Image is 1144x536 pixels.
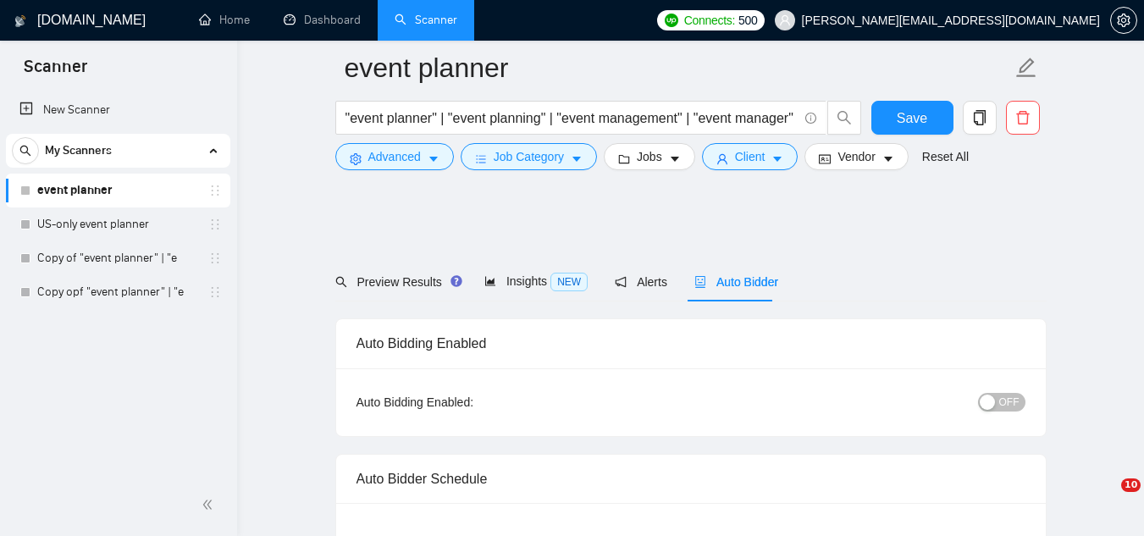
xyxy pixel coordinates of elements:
span: Job Category [494,147,564,166]
span: Vendor [837,147,875,166]
span: Preview Results [335,275,457,289]
button: copy [963,101,997,135]
span: Advanced [368,147,421,166]
span: caret-down [669,152,681,165]
a: setting [1110,14,1137,27]
button: barsJob Categorycaret-down [461,143,597,170]
span: robot [694,276,706,288]
span: NEW [550,273,588,291]
span: 10 [1121,478,1141,492]
span: holder [208,184,222,197]
span: setting [350,152,362,165]
a: homeHome [199,13,250,27]
span: Insights [484,274,588,288]
span: caret-down [428,152,439,165]
span: info-circle [805,113,816,124]
span: setting [1111,14,1136,27]
div: Auto Bidder Schedule [356,455,1025,503]
span: copy [964,110,996,125]
span: notification [615,276,627,288]
iframe: Intercom live chat [1086,478,1127,519]
button: idcardVendorcaret-down [804,143,908,170]
span: idcard [819,152,831,165]
span: user [716,152,728,165]
button: delete [1006,101,1040,135]
div: Auto Bidding Enabled [356,319,1025,367]
span: 500 [738,11,757,30]
input: Search Freelance Jobs... [345,108,798,129]
span: caret-down [882,152,894,165]
span: Save [897,108,927,129]
a: Copy of "event planner" | "e [37,241,198,275]
button: search [827,101,861,135]
span: OFF [999,393,1020,412]
span: Connects: [684,11,735,30]
span: user [779,14,791,26]
span: bars [475,152,487,165]
button: search [12,137,39,164]
a: New Scanner [19,93,217,127]
span: holder [208,251,222,265]
a: dashboardDashboard [284,13,361,27]
button: userClientcaret-down [702,143,799,170]
span: double-left [202,496,218,513]
span: Client [735,147,765,166]
div: Tooltip anchor [449,274,464,289]
span: My Scanners [45,134,112,168]
span: caret-down [771,152,783,165]
button: Save [871,101,953,135]
button: settingAdvancedcaret-down [335,143,454,170]
span: holder [208,285,222,299]
span: holder [208,218,222,231]
img: logo [14,8,26,35]
img: upwork-logo.png [665,14,678,27]
input: Scanner name... [345,47,1012,89]
span: Scanner [10,54,101,90]
button: folderJobscaret-down [604,143,695,170]
span: area-chart [484,275,496,287]
a: Copy opf "event planner" | "e [37,275,198,309]
button: setting [1110,7,1137,34]
li: My Scanners [6,134,230,309]
span: edit [1015,57,1037,79]
span: Jobs [637,147,662,166]
span: folder [618,152,630,165]
div: Auto Bidding Enabled: [356,393,579,412]
span: Auto Bidder [694,275,778,289]
span: search [13,145,38,157]
a: event planner [37,174,198,207]
span: delete [1007,110,1039,125]
span: caret-down [571,152,583,165]
a: searchScanner [395,13,457,27]
a: US-only event planner [37,207,198,241]
a: Reset All [922,147,969,166]
span: search [828,110,860,125]
span: search [335,276,347,288]
li: New Scanner [6,93,230,127]
span: Alerts [615,275,667,289]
